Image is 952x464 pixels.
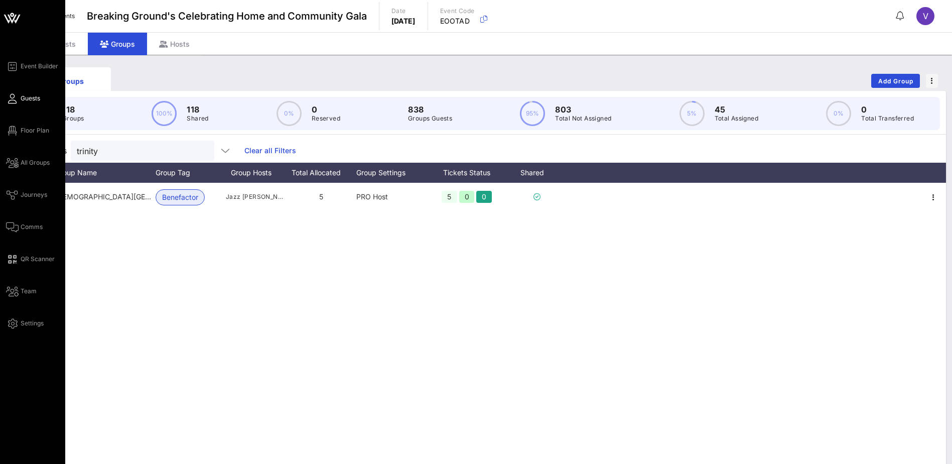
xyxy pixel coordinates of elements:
span: Benefactor [162,190,198,205]
p: Groups [62,113,84,124]
div: Group Settings [356,163,427,183]
span: 5 [319,192,323,201]
p: Date [391,6,416,16]
a: All Groups [6,157,50,169]
span: V [923,11,928,21]
span: Add Group [878,77,914,85]
p: Groups Guests [408,113,452,124]
p: EOOTAD [440,16,475,26]
button: Add Group [871,74,920,88]
a: Team [6,285,37,297]
span: Guests [21,94,40,103]
p: Reserved [312,113,340,124]
span: Comms [21,222,43,231]
a: Guests [6,92,40,104]
a: Journeys [6,189,47,201]
div: Total Allocated [286,163,356,183]
a: Event Builder [6,60,58,72]
p: 0 [861,103,914,115]
p: [DATE] [391,16,416,26]
a: Floor Plan [6,125,49,137]
span: Team [21,287,37,296]
span: Journeys [21,190,47,199]
span: Floor Plan [21,126,49,135]
p: 0 [312,103,340,115]
p: Event Code [440,6,475,16]
p: Total Assigned [715,113,759,124]
span: QR Scanner [21,255,55,264]
div: 5 [442,191,457,203]
div: V [916,7,934,25]
span: Breaking Ground's Celebrating Home and Community Gala [87,9,367,24]
div: 0 [476,191,492,203]
span: Settings [21,319,44,328]
div: PRO Host [356,183,427,211]
span: Jazz [PERSON_NAME] ([EMAIL_ADDRESS][DOMAIN_NAME]) [226,192,286,202]
p: 838 [408,103,452,115]
p: 118 [187,103,208,115]
div: 0 [459,191,475,203]
p: 803 [555,103,611,115]
div: Group Tag [156,163,226,183]
p: Total Transferred [861,113,914,124]
a: Clear all Filters [244,145,296,156]
div: Hosts [147,33,202,55]
p: 45 [715,103,759,115]
p: 118 [62,103,84,115]
div: Tickets Status [427,163,507,183]
a: Settings [6,317,44,329]
div: Shared [507,163,567,183]
div: Group Hosts [226,163,286,183]
span: Trinity Church Wall Street [55,192,205,201]
a: QR Scanner [6,253,55,265]
div: Group Name [55,163,156,183]
div: Groups [88,33,147,55]
p: Shared [187,113,208,124]
p: Total Not Assigned [555,113,611,124]
a: Comms [6,221,43,233]
span: Event Builder [21,62,58,71]
div: Groups [38,76,103,86]
span: All Groups [21,158,50,167]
